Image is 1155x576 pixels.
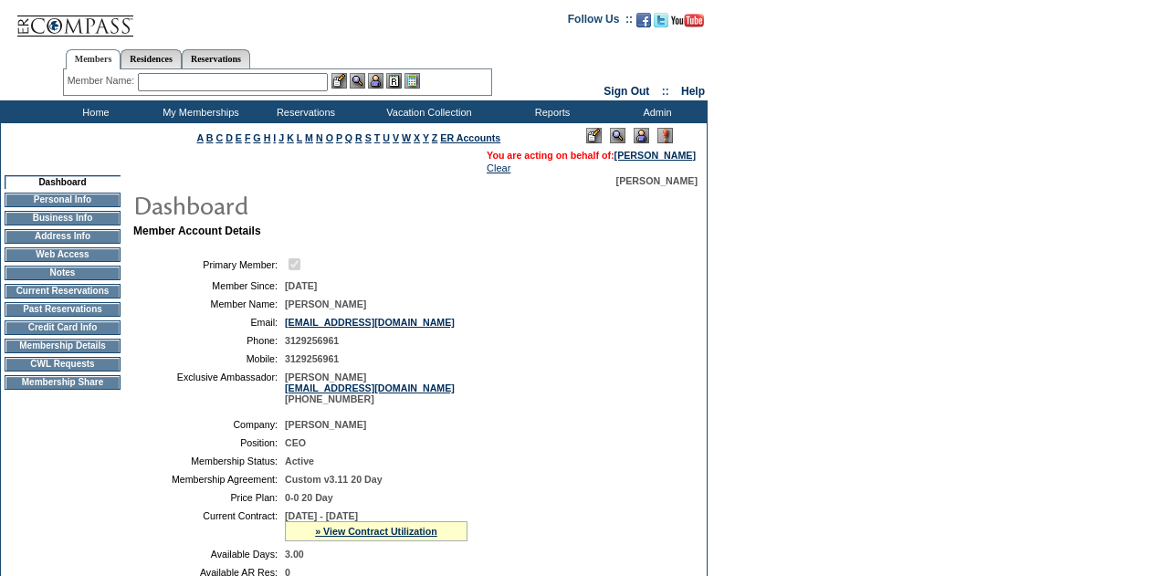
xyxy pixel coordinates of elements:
td: Home [41,100,146,123]
span: [PERSON_NAME] [PHONE_NUMBER] [285,372,455,404]
a: [PERSON_NAME] [614,150,696,161]
a: X [414,132,420,143]
a: M [305,132,313,143]
td: Position: [141,437,278,448]
td: Follow Us :: [568,11,633,33]
a: D [226,132,233,143]
a: » View Contract Utilization [315,526,437,537]
a: E [236,132,242,143]
td: Available Days: [141,549,278,560]
td: Past Reservations [5,302,121,317]
a: C [215,132,223,143]
a: N [316,132,323,143]
span: 0-0 20 Day [285,492,333,503]
a: Residences [121,49,182,68]
a: Clear [487,162,510,173]
img: pgTtlDashboard.gif [132,186,498,223]
img: View [350,73,365,89]
td: Current Reservations [5,284,121,298]
td: Credit Card Info [5,320,121,335]
td: Web Access [5,247,121,262]
a: B [206,132,214,143]
img: b_calculator.gif [404,73,420,89]
img: Log Concern/Member Elevation [657,128,673,143]
td: Business Info [5,211,121,225]
td: Membership Agreement: [141,474,278,485]
a: U [383,132,390,143]
a: H [264,132,271,143]
span: 3129256961 [285,353,339,364]
td: Personal Info [5,193,121,207]
a: K [287,132,294,143]
span: :: [662,85,669,98]
td: My Memberships [146,100,251,123]
span: CEO [285,437,306,448]
td: Exclusive Ambassador: [141,372,278,404]
a: Follow us on Twitter [654,18,668,29]
span: [DATE] - [DATE] [285,510,358,521]
td: Current Contract: [141,510,278,541]
a: Reservations [182,49,250,68]
a: Y [423,132,429,143]
span: [PERSON_NAME] [285,298,366,309]
td: Notes [5,266,121,280]
a: W [402,132,411,143]
img: Subscribe to our YouTube Channel [671,14,704,27]
a: Subscribe to our YouTube Channel [671,18,704,29]
a: Z [432,132,438,143]
a: P [336,132,342,143]
a: F [245,132,251,143]
td: Admin [603,100,708,123]
img: Edit Mode [586,128,602,143]
td: Email: [141,317,278,328]
a: [EMAIL_ADDRESS][DOMAIN_NAME] [285,382,455,393]
img: Impersonate [368,73,383,89]
a: V [393,132,399,143]
span: [PERSON_NAME] [616,175,698,186]
td: Dashboard [5,175,121,189]
td: Reports [498,100,603,123]
a: Become our fan on Facebook [636,18,651,29]
a: G [253,132,260,143]
a: S [365,132,372,143]
td: Membership Share [5,375,121,390]
img: b_edit.gif [331,73,347,89]
td: Membership Details [5,339,121,353]
a: O [326,132,333,143]
span: You are acting on behalf of: [487,150,696,161]
td: Mobile: [141,353,278,364]
td: Reservations [251,100,356,123]
td: Company: [141,419,278,430]
img: Reservations [386,73,402,89]
div: Member Name: [68,73,138,89]
span: 3.00 [285,549,304,560]
a: ER Accounts [440,132,500,143]
a: Sign Out [604,85,649,98]
a: Members [66,49,121,69]
a: I [273,132,276,143]
a: J [278,132,284,143]
b: Member Account Details [133,225,261,237]
img: Become our fan on Facebook [636,13,651,27]
img: Follow us on Twitter [654,13,668,27]
td: Price Plan: [141,492,278,503]
td: Vacation Collection [356,100,498,123]
a: R [355,132,362,143]
td: Primary Member: [141,256,278,273]
span: 3129256961 [285,335,339,346]
td: CWL Requests [5,357,121,372]
a: T [374,132,381,143]
a: L [297,132,302,143]
img: View Mode [610,128,625,143]
td: Phone: [141,335,278,346]
td: Membership Status: [141,456,278,466]
td: Member Name: [141,298,278,309]
span: Active [285,456,314,466]
img: Impersonate [634,128,649,143]
a: Help [681,85,705,98]
td: Member Since: [141,280,278,291]
span: [PERSON_NAME] [285,419,366,430]
span: Custom v3.11 20 Day [285,474,383,485]
a: [EMAIL_ADDRESS][DOMAIN_NAME] [285,317,455,328]
span: [DATE] [285,280,317,291]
